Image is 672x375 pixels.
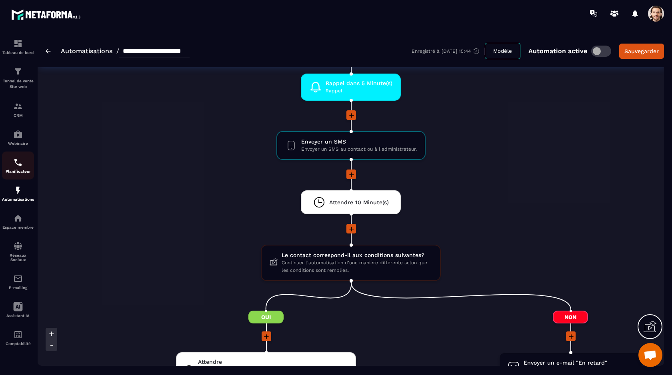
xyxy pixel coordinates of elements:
[2,141,34,146] p: Webinaire
[2,324,34,352] a: accountantaccountantComptabilité
[301,146,417,153] span: Envoyer un SMS au contact ou à l'administrateur.
[13,102,23,111] img: formation
[524,359,634,367] span: Envoyer un e-mail "En retard"
[2,207,34,235] a: automationsautomationsEspace membre
[13,186,23,195] img: automations
[485,43,520,59] button: Modèle
[46,49,51,54] img: arrow
[619,44,664,59] button: Sauvegarder
[2,152,34,180] a: schedulerschedulerPlanificateur
[11,7,83,22] img: logo
[638,343,662,367] div: Mở cuộc trò chuyện
[2,313,34,318] p: Assistant IA
[326,80,392,87] span: Rappel dans 5 Minute(s)
[2,285,34,290] p: E-mailing
[2,78,34,90] p: Tunnel de vente Site web
[13,241,23,251] img: social-network
[282,251,432,259] span: Le contact correspond-il aux conditions suivantes?
[2,296,34,324] a: Assistant IA
[2,180,34,207] a: automationsautomationsAutomatisations
[13,274,23,283] img: email
[2,253,34,262] p: Réseaux Sociaux
[2,33,34,61] a: formationformationTableau de bord
[282,259,432,274] span: Continuer l'automatisation d'une manière différente selon que les conditions sont remplies.
[2,197,34,201] p: Automatisations
[2,124,34,152] a: automationsautomationsWebinaire
[13,158,23,167] img: scheduler
[553,311,588,323] span: Non
[13,39,23,48] img: formation
[2,113,34,118] p: CRM
[624,47,659,55] div: Sauvegarder
[412,48,485,55] div: Enregistré à
[2,61,34,96] a: formationformationTunnel de vente Site web
[301,138,417,146] span: Envoyer un SMS
[2,50,34,55] p: Tableau de bord
[2,235,34,268] a: social-networksocial-networkRéseaux Sociaux
[2,341,34,346] p: Comptabilité
[2,225,34,229] p: Espace membre
[13,330,23,339] img: accountant
[61,47,112,55] a: Automatisations
[2,96,34,124] a: formationformationCRM
[116,47,119,55] span: /
[442,48,471,54] p: [DATE] 15:44
[326,87,392,95] span: Rappel.
[13,213,23,223] img: automations
[329,199,389,206] span: Attendre 10 Minute(s)
[528,47,587,55] p: Automation active
[2,268,34,296] a: emailemailE-mailing
[198,358,348,366] span: Attendre
[248,311,284,323] span: Oui
[13,130,23,139] img: automations
[13,67,23,76] img: formation
[2,169,34,174] p: Planificateur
